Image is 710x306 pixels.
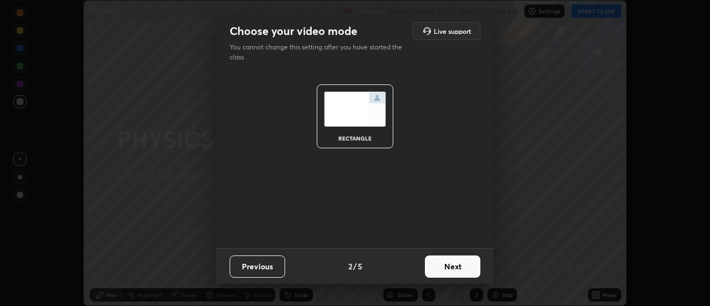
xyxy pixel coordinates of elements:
h2: Choose your video mode [230,24,357,38]
h4: 5 [358,260,362,272]
img: normalScreenIcon.ae25ed63.svg [324,92,386,127]
h4: / [353,260,357,272]
div: rectangle [333,136,377,141]
h5: Live support [434,28,471,34]
button: Next [425,255,480,278]
button: Previous [230,255,285,278]
p: You cannot change this setting after you have started the class [230,42,409,62]
h4: 2 [348,260,352,272]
